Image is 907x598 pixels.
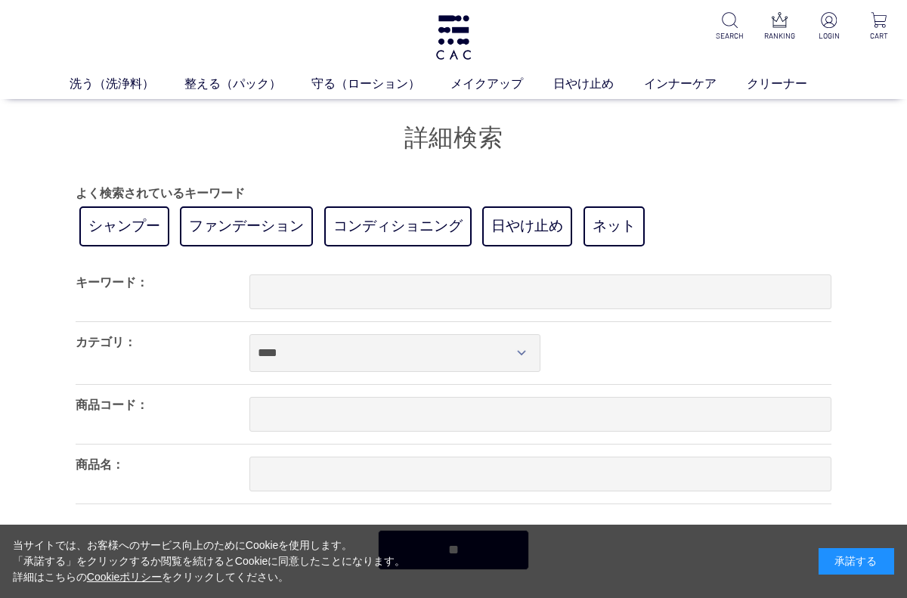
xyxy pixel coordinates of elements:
[184,75,311,93] a: 整える（パック）
[763,12,795,42] a: RANKING
[13,538,406,585] div: 当サイトでは、お客様へのサービス向上のためにCookieを使用します。 「承諾する」をクリックするか閲覧を続けるとCookieに同意したことになります。 詳細はこちらの をクリックしてください。
[450,75,553,93] a: メイクアップ
[714,30,745,42] p: SEARCH
[763,30,795,42] p: RANKING
[813,30,845,42] p: LOGIN
[76,276,148,289] label: キーワード：
[76,336,136,349] label: カテゴリ：
[747,75,837,93] a: クリーナー
[76,398,148,411] label: 商品コード：
[76,184,831,203] p: よく検索されているキーワード
[79,206,169,246] a: シャンプー
[553,75,644,93] a: 日やけ止め
[813,12,845,42] a: LOGIN
[584,206,645,246] a: ネット
[644,75,747,93] a: インナーケア
[714,12,745,42] a: SEARCH
[311,75,450,93] a: 守る（ローション）
[76,122,831,154] h1: 詳細検索
[863,12,895,42] a: CART
[87,571,163,583] a: Cookieポリシー
[180,206,313,246] a: ファンデーション
[76,458,124,471] label: 商品名：
[863,30,895,42] p: CART
[434,15,473,60] img: logo
[70,75,184,93] a: 洗う（洗浄料）
[819,548,894,575] div: 承諾する
[482,206,572,246] a: 日やけ止め
[324,206,472,246] a: コンディショニング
